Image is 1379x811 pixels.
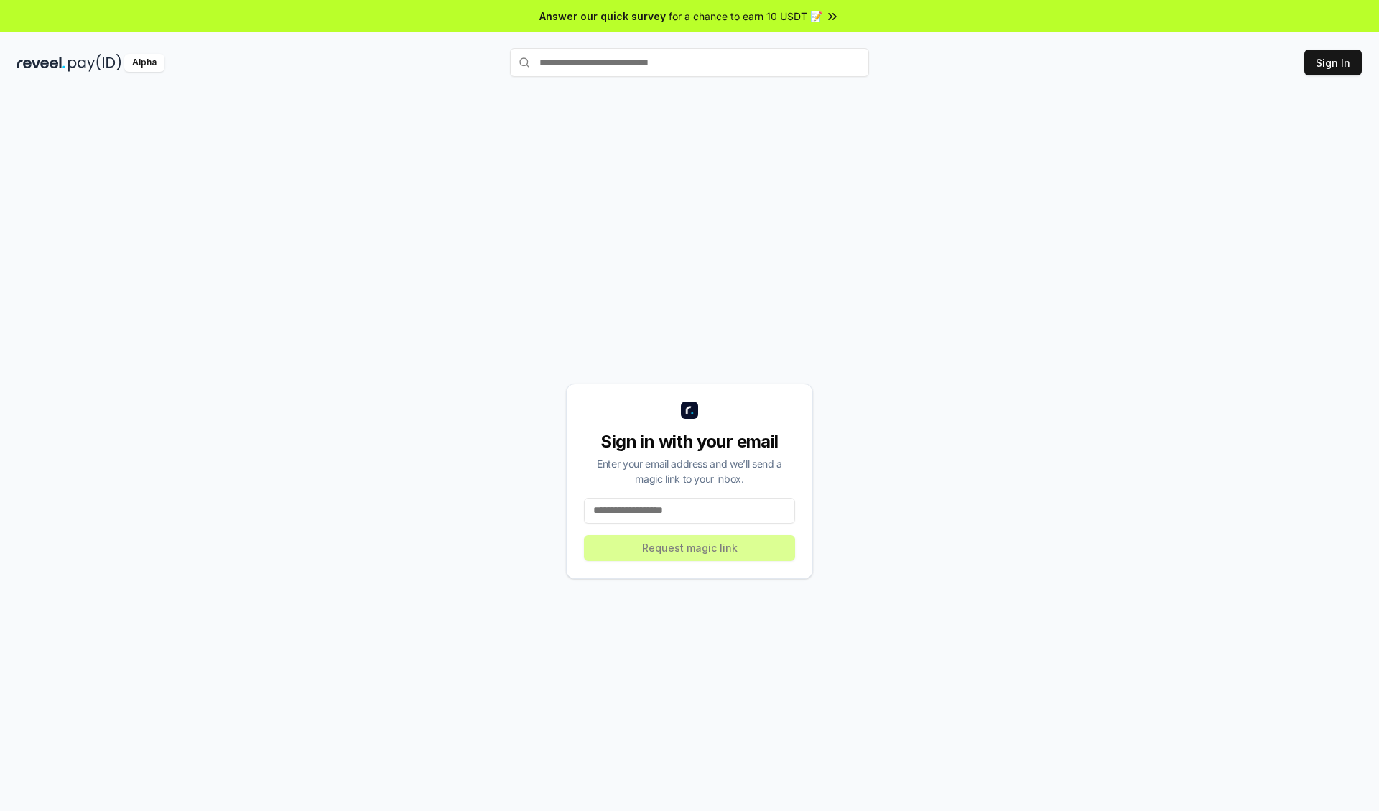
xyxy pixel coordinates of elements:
span: Answer our quick survey [539,9,666,24]
img: pay_id [68,54,121,72]
div: Sign in with your email [584,430,795,453]
button: Sign In [1304,50,1362,75]
div: Alpha [124,54,164,72]
span: for a chance to earn 10 USDT 📝 [669,9,822,24]
div: Enter your email address and we’ll send a magic link to your inbox. [584,456,795,486]
img: reveel_dark [17,54,65,72]
img: logo_small [681,402,698,419]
